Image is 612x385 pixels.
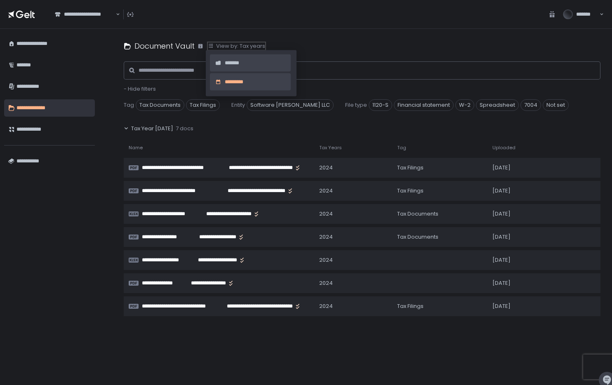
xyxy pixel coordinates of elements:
span: Tax Years [319,145,342,151]
div: 2024 [319,303,333,310]
span: W-2 [455,99,474,111]
button: View by: Tax years [208,42,265,50]
span: [DATE] [492,303,511,310]
span: Uploaded [492,145,515,151]
span: 7004 [520,99,541,111]
span: Tax Year [DATE] [131,125,173,132]
span: [DATE] [492,164,511,171]
button: - Hide filters [124,85,156,93]
span: 1120-S [369,99,392,111]
span: 7 docs [176,125,193,132]
span: Financial statement [394,99,454,111]
span: [DATE] [492,210,511,218]
span: [DATE] [492,256,511,264]
span: Tag [397,145,406,151]
span: Spreadsheet [476,99,519,111]
span: Name [129,145,143,151]
div: 2024 [319,279,333,287]
div: 2024 [319,187,333,195]
span: [DATE] [492,233,511,241]
span: Tag [124,101,134,109]
span: Entity [231,101,245,109]
span: [DATE] [492,187,511,195]
div: 2024 [319,233,333,241]
span: [DATE] [492,279,511,287]
span: File type [345,101,367,109]
div: Search for option [49,6,120,23]
div: 2024 [319,164,333,171]
div: 2024 [319,210,333,218]
span: Software [PERSON_NAME] LLC [247,99,334,111]
div: 2024 [319,256,333,264]
span: Tax Filings [186,99,220,111]
span: Not set [543,99,569,111]
span: Tax Documents [136,99,184,111]
h1: Document Vault [134,40,195,52]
